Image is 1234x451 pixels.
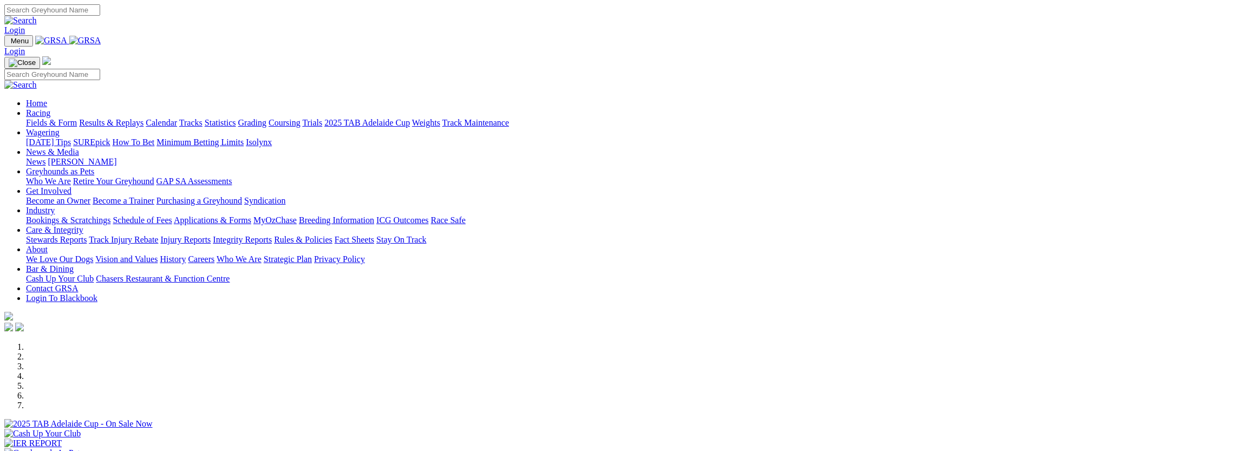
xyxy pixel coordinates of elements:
[26,264,74,273] a: Bar & Dining
[335,235,374,244] a: Fact Sheets
[79,118,143,127] a: Results & Replays
[26,196,1230,206] div: Get Involved
[4,80,37,90] img: Search
[93,196,154,205] a: Become a Trainer
[26,225,83,234] a: Care & Integrity
[73,138,110,147] a: SUREpick
[412,118,440,127] a: Weights
[96,274,230,283] a: Chasers Restaurant & Function Centre
[253,215,297,225] a: MyOzChase
[26,254,1230,264] div: About
[26,196,90,205] a: Become an Owner
[156,177,232,186] a: GAP SA Assessments
[324,118,410,127] a: 2025 TAB Adelaide Cup
[26,254,93,264] a: We Love Our Dogs
[274,235,332,244] a: Rules & Policies
[26,167,94,176] a: Greyhounds as Pets
[26,245,48,254] a: About
[4,57,40,69] button: Toggle navigation
[264,254,312,264] a: Strategic Plan
[4,69,100,80] input: Search
[146,118,177,127] a: Calendar
[26,138,1230,147] div: Wagering
[42,56,51,65] img: logo-grsa-white.png
[244,196,285,205] a: Syndication
[188,254,214,264] a: Careers
[26,215,1230,225] div: Industry
[9,58,36,67] img: Close
[4,25,25,35] a: Login
[430,215,465,225] a: Race Safe
[376,215,428,225] a: ICG Outcomes
[26,186,71,195] a: Get Involved
[4,35,33,47] button: Toggle navigation
[11,37,29,45] span: Menu
[48,157,116,166] a: [PERSON_NAME]
[26,108,50,117] a: Racing
[4,419,153,429] img: 2025 TAB Adelaide Cup - On Sale Now
[26,157,45,166] a: News
[73,177,154,186] a: Retire Your Greyhound
[160,254,186,264] a: History
[179,118,203,127] a: Tracks
[376,235,426,244] a: Stay On Track
[95,254,158,264] a: Vision and Values
[213,235,272,244] a: Integrity Reports
[4,4,100,16] input: Search
[26,157,1230,167] div: News & Media
[113,138,155,147] a: How To Bet
[299,215,374,225] a: Breeding Information
[26,177,1230,186] div: Greyhounds as Pets
[246,138,272,147] a: Isolynx
[238,118,266,127] a: Grading
[4,439,62,448] img: IER REPORT
[4,323,13,331] img: facebook.svg
[269,118,301,127] a: Coursing
[26,235,1230,245] div: Care & Integrity
[26,118,77,127] a: Fields & Form
[314,254,365,264] a: Privacy Policy
[35,36,67,45] img: GRSA
[26,118,1230,128] div: Racing
[156,196,242,205] a: Purchasing a Greyhound
[4,16,37,25] img: Search
[26,274,1230,284] div: Bar & Dining
[26,99,47,108] a: Home
[26,215,110,225] a: Bookings & Scratchings
[156,138,244,147] a: Minimum Betting Limits
[26,293,97,303] a: Login To Blackbook
[26,274,94,283] a: Cash Up Your Club
[113,215,172,225] a: Schedule of Fees
[174,215,251,225] a: Applications & Forms
[26,147,79,156] a: News & Media
[89,235,158,244] a: Track Injury Rebate
[442,118,509,127] a: Track Maintenance
[26,284,78,293] a: Contact GRSA
[302,118,322,127] a: Trials
[4,312,13,321] img: logo-grsa-white.png
[205,118,236,127] a: Statistics
[26,177,71,186] a: Who We Are
[69,36,101,45] img: GRSA
[4,429,81,439] img: Cash Up Your Club
[4,47,25,56] a: Login
[26,235,87,244] a: Stewards Reports
[26,206,55,215] a: Industry
[26,138,71,147] a: [DATE] Tips
[160,235,211,244] a: Injury Reports
[15,323,24,331] img: twitter.svg
[26,128,60,137] a: Wagering
[217,254,262,264] a: Who We Are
